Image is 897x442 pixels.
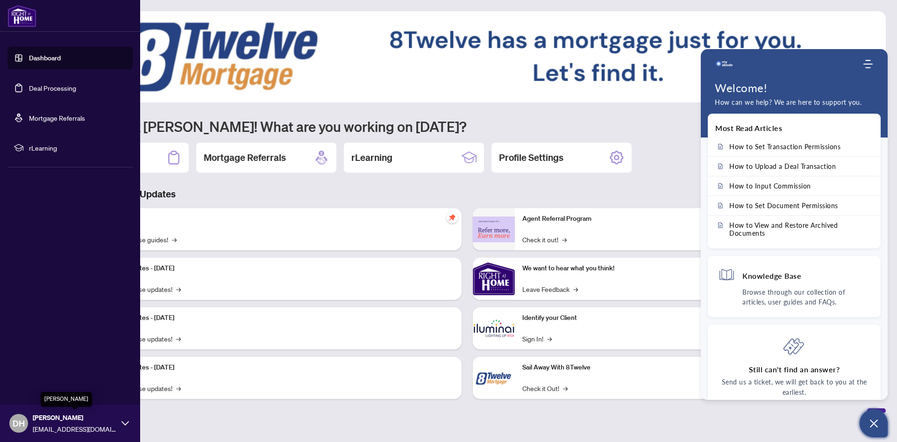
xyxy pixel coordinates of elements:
[29,54,61,62] a: Dashboard
[708,157,881,176] a: How to Upload a Deal Transaction
[522,383,568,393] a: Check it Out!→
[729,202,838,210] span: How to Set Document Permissions
[860,409,888,437] button: Open asap
[862,59,874,69] div: Modules Menu
[562,234,567,245] span: →
[718,377,870,398] p: Send us a ticket, we will get back to you at the earliest.
[742,271,801,281] h4: Knowledge Base
[715,97,874,108] p: How can we help? We are here to support you.
[708,196,881,215] a: How to Set Document Permissions
[473,217,515,242] img: Agent Referral Program
[729,182,811,190] span: How to Input Commission
[708,176,881,196] a: How to Input Commission
[715,81,874,94] h1: Welcome!
[547,333,552,344] span: →
[98,313,454,323] p: Platform Updates - [DATE]
[563,383,568,393] span: →
[473,258,515,300] img: We want to hear what you think!
[715,55,733,73] span: Company logo
[708,137,881,156] a: How to Set Transaction Permissions
[29,114,85,122] a: Mortgage Referrals
[98,263,454,274] p: Platform Updates - [DATE]
[351,151,392,164] h2: rLearning
[33,413,117,423] span: [PERSON_NAME]
[204,151,286,164] h2: Mortgage Referrals
[522,362,878,373] p: Sail Away With 8Twelve
[573,284,578,294] span: →
[729,143,840,151] span: How to Set Transaction Permissions
[49,11,886,102] img: Slide 5
[522,263,878,274] p: We want to hear what you think!
[729,221,870,237] span: How to View and Restore Archived Documents
[473,357,515,399] img: Sail Away With 8Twelve
[499,151,563,164] h2: Profile Settings
[33,424,117,434] span: [EMAIL_ADDRESS][DOMAIN_NAME]
[172,234,177,245] span: →
[176,383,181,393] span: →
[29,84,76,92] a: Deal Processing
[522,284,578,294] a: Leave Feedback→
[447,212,458,223] span: pushpin
[49,188,886,201] h3: Brokerage & Industry Updates
[715,55,733,73] img: logo
[13,417,25,430] span: DH
[522,313,878,323] p: Identify your Client
[708,216,881,243] a: How to View and Restore Archived Documents
[522,234,567,245] a: Check it out!→
[522,214,878,224] p: Agent Referral Program
[522,333,552,344] a: Sign In!→
[41,392,92,407] div: [PERSON_NAME]
[98,362,454,373] p: Platform Updates - [DATE]
[49,117,886,135] h1: Welcome back [PERSON_NAME]! What are you working on [DATE]?
[29,143,126,153] span: rLearning
[742,287,870,307] p: Browse through our collection of articles, user guides and FAQs.
[98,214,454,224] p: Self-Help
[7,5,36,27] img: logo
[708,256,881,317] div: Knowledge BaseBrowse through our collection of articles, user guides and FAQs.
[176,333,181,344] span: →
[729,162,836,170] span: How to Upload a Deal Transaction
[176,284,181,294] span: →
[749,364,840,375] h4: Still can't find an answer?
[473,307,515,349] img: Identify your Client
